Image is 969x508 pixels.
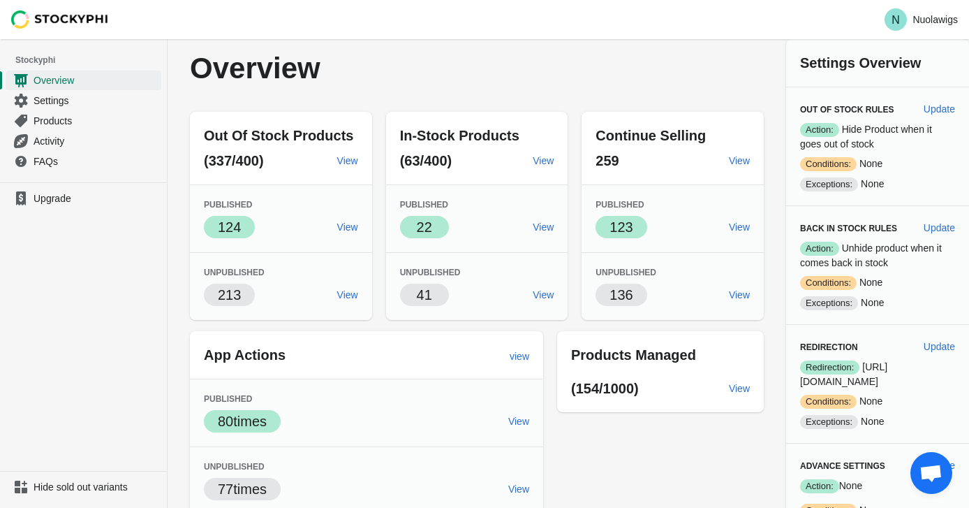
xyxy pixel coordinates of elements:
span: Exceptions: [800,415,858,429]
span: Action: [800,242,839,256]
span: View [533,155,554,166]
p: None [800,394,955,409]
a: View [723,215,755,240]
p: Overview [190,53,536,84]
a: View [332,148,364,173]
span: View [729,289,750,300]
span: Stockyphi [15,53,167,67]
a: View [527,282,559,307]
span: Settings Overview [800,55,921,71]
button: Update [918,215,961,240]
span: View [729,222,750,233]
span: (337/400) [204,153,264,168]
p: 41 [417,285,432,305]
span: 80 times [218,414,267,429]
span: Published [596,200,644,210]
h3: Redirection [800,342,912,353]
span: View [337,155,358,166]
a: View [723,376,755,401]
a: Activity [6,131,161,151]
p: Nuolawigs [912,14,958,25]
p: Unhide product when it comes back in stock [800,241,955,270]
span: Update [924,103,955,115]
button: Update [918,453,961,478]
a: View [503,477,535,502]
span: View [729,383,750,394]
span: Hide sold out variants [34,480,158,494]
p: None [800,296,955,310]
p: None [800,177,955,191]
span: Conditions: [800,395,857,409]
span: Update [924,222,955,233]
span: View [533,289,554,300]
span: Published [204,200,252,210]
span: (63/400) [400,153,452,168]
a: View [503,409,535,434]
p: Hide Product when it goes out of stock [800,122,955,151]
a: View [332,215,364,240]
a: View [527,215,559,240]
button: Avatar with initials NNuolawigs [879,6,963,34]
p: [URL][DOMAIN_NAME] [800,360,955,389]
button: Update [918,334,961,359]
span: Update [924,341,955,352]
p: None [800,479,955,493]
span: App Actions [204,347,286,363]
span: FAQs [34,154,158,168]
a: view [504,344,535,369]
a: View [723,148,755,173]
span: 77 times [218,481,267,497]
span: In-Stock Products [400,128,519,143]
span: 22 [417,219,432,235]
h3: Out of Stock Rules [800,104,912,115]
a: Hide sold out variants [6,477,161,497]
span: View [337,289,358,300]
span: 213 [218,287,241,303]
span: Unpublished [204,462,265,472]
span: Activity [34,134,158,148]
span: Avatar with initials N [885,8,907,31]
span: Redirection: [800,361,859,375]
p: None [800,157,955,171]
p: None [800,275,955,290]
a: View [332,282,364,307]
span: view [510,351,529,362]
span: 259 [596,153,619,168]
button: Update [918,96,961,122]
span: Unpublished [204,268,265,277]
span: Published [400,200,448,210]
h3: Back in Stock Rules [800,223,912,234]
span: View [508,484,529,495]
span: Products [34,114,158,128]
h3: Advance Settings [800,460,912,472]
span: View [337,222,358,233]
a: Overview [6,70,161,90]
span: View [533,222,554,233]
a: View [527,148,559,173]
a: View [723,282,755,307]
a: Products [6,110,161,131]
span: Upgrade [34,191,158,205]
img: Stockyphi [11,10,109,29]
span: 136 [609,287,633,303]
span: Conditions: [800,157,857,171]
span: 124 [218,219,241,235]
span: View [729,155,750,166]
a: FAQs [6,151,161,171]
span: Continue Selling [596,128,706,143]
a: Upgrade [6,189,161,208]
span: Settings [34,94,158,108]
p: None [800,414,955,429]
span: Products Managed [571,347,696,363]
span: (154/1000) [571,381,639,396]
span: Conditions: [800,276,857,290]
text: N [892,14,901,26]
span: View [508,416,529,427]
span: 123 [609,219,633,235]
span: Unpublished [400,268,461,277]
div: Open chat [910,452,952,494]
span: Out Of Stock Products [204,128,353,143]
span: Overview [34,73,158,87]
span: Unpublished [596,268,656,277]
span: Exceptions: [800,177,858,191]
